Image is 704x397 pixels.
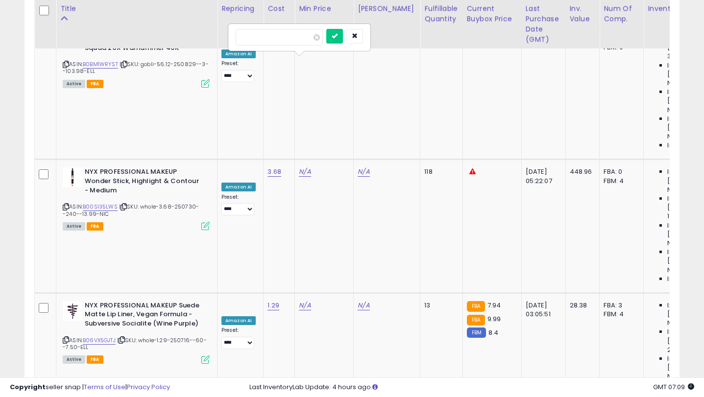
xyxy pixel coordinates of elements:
span: | SKU: gobli-56.12-250829--3--103.98-ELL [63,60,209,75]
span: N/A [667,186,679,194]
span: N/A [667,319,679,327]
div: Preset: [221,327,256,349]
span: 7.94 [487,301,501,310]
div: Last Purchase Date (GMT) [526,3,561,45]
span: N/A [667,239,679,248]
a: N/A [299,167,311,177]
strong: Copyright [10,382,46,392]
span: 122 [667,212,677,221]
div: seller snap | | [10,383,170,392]
span: 3 [667,52,671,61]
span: N/A [667,266,679,275]
small: FBA [467,315,485,326]
a: B06VX5GJTJ [83,336,116,345]
small: FBM [467,327,486,338]
a: Terms of Use [84,382,125,392]
div: Title [60,3,213,14]
span: N/A [667,132,679,141]
div: [DATE] 03:05:51 [526,301,558,319]
span: 9.99 [487,314,501,324]
div: 13 [424,301,455,310]
span: FBA [87,80,103,88]
img: 41jFtD-q86L._SL40_.jpg [63,301,82,321]
div: FBM: 4 [604,310,636,319]
div: Amazon AI [221,183,256,191]
div: Amazon AI [221,316,256,325]
span: FBA [87,222,103,231]
a: N/A [358,301,369,310]
span: N/A [667,106,679,115]
span: FBA [87,355,103,364]
div: ASIN: [63,301,210,363]
b: NYX PROFESSIONAL MAKEUP Suede Matte Lip Liner, Vegan Formula - Subversive Socialite (Wine Purple) [85,301,204,331]
div: [PERSON_NAME] [358,3,416,14]
a: 1.29 [267,301,279,310]
div: 28.38 [570,301,592,310]
span: All listings currently available for purchase on Amazon [63,80,85,88]
span: | SKU: whole-3.68-250730--240--13.99-NIC [63,203,199,217]
div: Preset: [221,194,256,216]
a: 3.68 [267,167,281,177]
div: 448.96 [570,167,592,176]
span: 8.4 [488,328,498,337]
span: 2025-10-10 07:09 GMT [653,382,694,392]
div: Preset: [221,60,256,82]
a: B0BM1WRYST [83,60,118,69]
span: All listings currently available for purchase on Amazon [63,222,85,231]
span: All listings currently available for purchase on Amazon [63,355,85,364]
img: 31Lz4nadnNL._SL40_.jpg [63,167,82,187]
div: FBA: 3 [604,301,636,310]
div: Current Buybox Price [467,3,517,24]
span: 22 [667,346,675,354]
div: FBM: 4 [604,177,636,186]
div: Num of Comp. [604,3,639,24]
b: NYX PROFESSIONAL MAKEUP Wonder Stick, Highlight & Contour - Medium [85,167,204,197]
div: Repricing [221,3,259,14]
small: FBA [467,301,485,312]
div: Amazon AI [221,49,256,58]
div: 118 [424,167,455,176]
div: FBA: 0 [604,167,636,176]
div: ASIN: [63,34,210,87]
span: N/A [667,79,679,88]
a: Privacy Policy [127,382,170,392]
div: Last InventoryLab Update: 4 hours ago. [249,383,694,392]
div: [DATE] 05:22:07 [526,167,558,185]
div: Min Price [299,3,349,14]
a: N/A [358,167,369,177]
div: ASIN: [63,167,210,229]
a: N/A [299,301,311,310]
div: Cost [267,3,291,14]
div: Fulfillable Quantity [424,3,458,24]
span: | SKU: whole-1.29-250716--60--7.50-ELL [63,336,207,351]
div: Inv. value [570,3,596,24]
a: B00SI35LWS [83,203,118,211]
